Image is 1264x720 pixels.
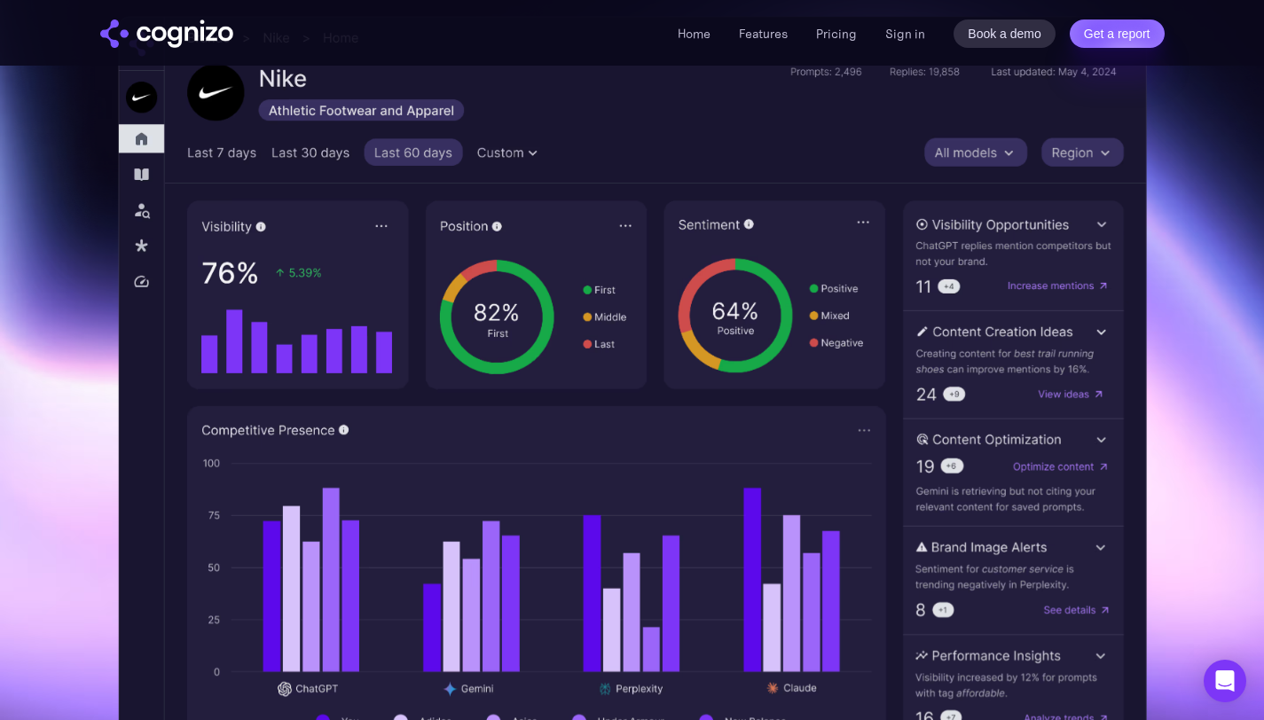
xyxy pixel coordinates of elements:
a: Pricing [816,26,857,42]
a: Home [678,26,711,42]
a: Get a report [1070,20,1165,48]
a: Book a demo [954,20,1056,48]
img: cognizo logo [100,20,233,48]
div: Open Intercom Messenger [1204,660,1246,702]
a: home [100,20,233,48]
a: Features [739,26,788,42]
a: Sign in [885,23,925,44]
